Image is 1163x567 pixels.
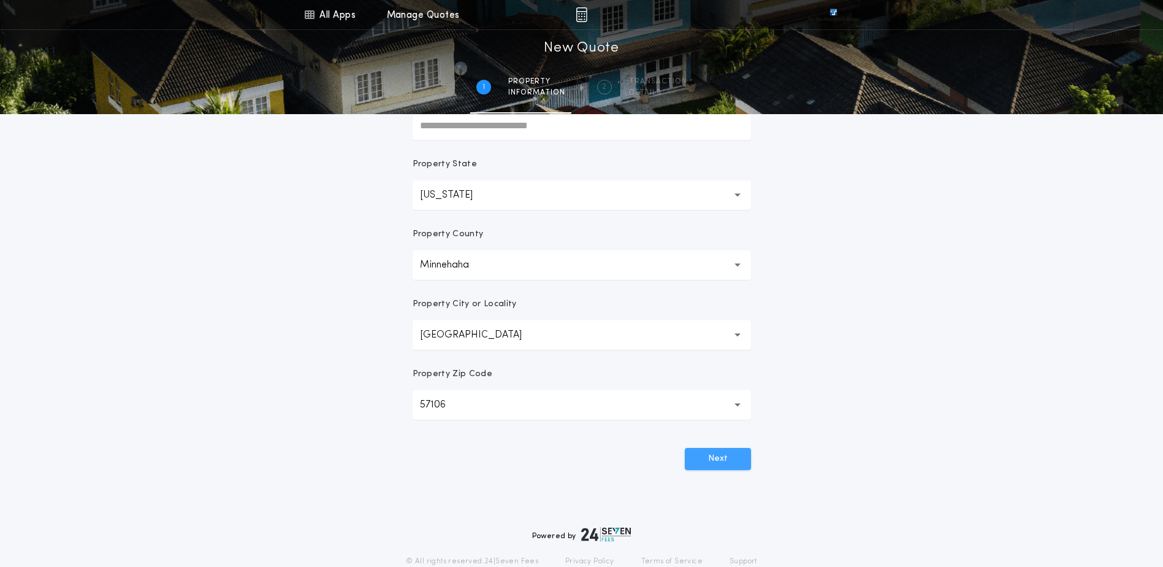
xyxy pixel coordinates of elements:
[413,320,751,350] button: [GEOGRAPHIC_DATA]
[730,557,757,566] a: Support
[576,7,587,22] img: img
[629,77,687,87] span: Transaction
[413,298,517,310] p: Property City or Locality
[508,77,565,87] span: Property
[420,188,492,202] p: [US_STATE]
[532,527,631,542] div: Powered by
[629,88,687,98] span: details
[641,557,703,566] a: Terms of Service
[565,557,614,566] a: Privacy Policy
[482,82,485,92] h2: 1
[413,368,492,380] p: Property Zip Code
[508,88,565,98] span: information
[406,557,538,566] p: © All rights reserved. 24|Seven Fees
[807,9,859,21] img: vs-icon
[602,82,606,92] h2: 2
[413,250,751,280] button: Minnehaha
[544,39,619,58] h1: New Quote
[420,398,465,412] p: 57106
[413,180,751,210] button: [US_STATE]
[685,448,751,470] button: Next
[413,390,751,420] button: 57106
[413,228,484,241] p: Property County
[581,527,631,542] img: logo
[420,258,489,272] p: Minnehaha
[413,158,477,171] p: Property State
[420,328,541,342] p: [GEOGRAPHIC_DATA]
